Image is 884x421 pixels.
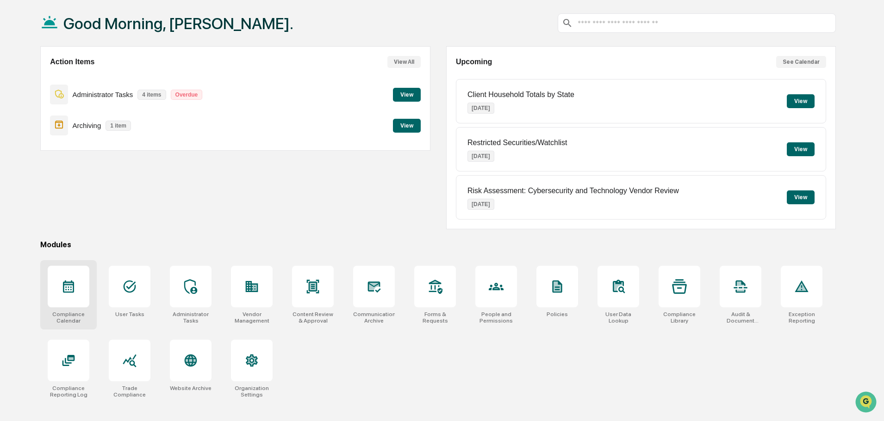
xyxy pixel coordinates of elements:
[9,207,17,215] div: 🔎
[157,73,168,85] button: Start new chat
[115,311,144,317] div: User Tasks
[781,311,822,324] div: Exception Reporting
[659,311,700,324] div: Compliance Library
[353,311,395,324] div: Communications Archive
[393,121,421,129] a: View
[29,126,75,133] span: [PERSON_NAME]
[787,94,815,108] button: View
[467,199,494,210] p: [DATE]
[467,139,567,147] p: Restricted Securities/Watchlist
[475,311,517,324] div: People and Permissions
[42,80,127,87] div: We're available if you need us!
[9,103,62,110] div: Past conversations
[776,56,826,68] button: See Calendar
[73,122,101,129] p: Archiving
[63,185,118,202] a: 🗄️Attestations
[9,190,17,197] div: 🖐️
[467,187,679,195] p: Risk Assessment: Cybersecurity and Technology Vendor Review
[9,117,24,132] img: Tammy Steffen
[9,71,26,87] img: 1746055101610-c473b297-6a78-478c-a979-82029cc54cd1
[82,126,101,133] span: [DATE]
[48,385,89,398] div: Compliance Reporting Log
[292,311,334,324] div: Content Review & Approval
[787,142,815,156] button: View
[170,311,212,324] div: Administrator Tasks
[170,385,212,391] div: Website Archive
[77,126,80,133] span: •
[19,189,60,198] span: Preclearance
[414,311,456,324] div: Forms & Requests
[106,121,131,131] p: 1 item
[40,240,836,249] div: Modules
[76,189,115,198] span: Attestations
[65,229,112,236] a: Powered byPylon
[393,88,421,102] button: View
[63,14,293,33] h1: Good Morning, [PERSON_NAME].
[171,90,203,100] p: Overdue
[467,151,494,162] p: [DATE]
[467,103,494,114] p: [DATE]
[9,142,24,157] img: Tammy Steffen
[598,311,639,324] div: User Data Lookup
[6,203,62,220] a: 🔎Data Lookup
[67,190,75,197] div: 🗄️
[73,91,133,98] p: Administrator Tasks
[393,90,421,98] a: View
[77,151,80,158] span: •
[92,229,112,236] span: Pylon
[467,91,574,99] p: Client Household Totals by State
[137,90,166,100] p: 4 items
[29,151,75,158] span: [PERSON_NAME]
[143,101,168,112] button: See all
[231,311,273,324] div: Vendor Management
[231,385,273,398] div: Organization Settings
[19,207,58,216] span: Data Lookup
[393,119,421,133] button: View
[50,58,94,66] h2: Action Items
[42,71,152,80] div: Start new chat
[387,56,421,68] button: View All
[787,190,815,204] button: View
[48,311,89,324] div: Compliance Calendar
[456,58,492,66] h2: Upcoming
[109,385,150,398] div: Trade Compliance
[720,311,761,324] div: Audit & Document Logs
[9,19,168,34] p: How can we help?
[6,185,63,202] a: 🖐️Preclearance
[547,311,568,317] div: Policies
[82,151,101,158] span: [DATE]
[854,390,879,415] iframe: Open customer support
[19,71,36,87] img: 8933085812038_c878075ebb4cc5468115_72.jpg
